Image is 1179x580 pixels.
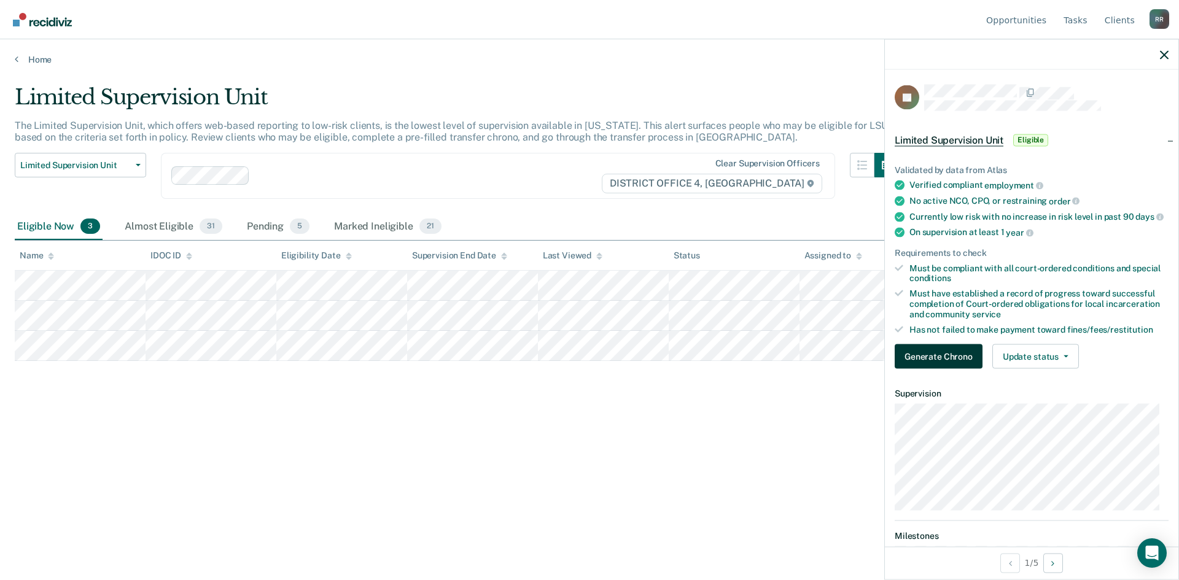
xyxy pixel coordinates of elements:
[909,263,1169,284] div: Must be compliant with all court-ordered conditions and special conditions
[909,180,1169,191] div: Verified compliant
[1135,212,1163,222] span: days
[419,218,442,234] span: 21
[909,324,1169,334] div: Has not failed to make payment toward
[412,250,507,261] div: Supervision End Date
[290,218,309,234] span: 5
[895,134,1003,146] span: Limited Supervision Unit
[1006,227,1033,237] span: year
[715,158,820,169] div: Clear supervision officers
[244,214,312,241] div: Pending
[909,195,1169,206] div: No active NCO, CPO, or restraining
[15,85,899,120] div: Limited Supervision Unit
[15,120,888,143] p: The Limited Supervision Unit, which offers web-based reporting to low-risk clients, is the lowest...
[1137,538,1167,568] div: Open Intercom Messenger
[80,218,100,234] span: 3
[895,344,987,369] a: Navigate to form link
[1049,196,1080,206] span: order
[1067,324,1153,334] span: fines/fees/restitution
[895,531,1169,541] dt: Milestones
[895,389,1169,399] dt: Supervision
[150,250,192,261] div: IDOC ID
[200,218,222,234] span: 31
[122,214,225,241] div: Almost Eligible
[885,546,1178,579] div: 1 / 5
[20,250,54,261] div: Name
[992,344,1079,369] button: Update status
[543,250,602,261] div: Last Viewed
[1150,9,1169,29] div: R R
[1000,553,1020,573] button: Previous Opportunity
[895,344,982,369] button: Generate Chrono
[15,214,103,241] div: Eligible Now
[984,180,1043,190] span: employment
[909,227,1169,238] div: On supervision at least 1
[909,288,1169,319] div: Must have established a record of progress toward successful completion of Court-ordered obligati...
[895,164,1169,175] div: Validated by data from Atlas
[13,13,72,26] img: Recidiviz
[602,174,822,193] span: DISTRICT OFFICE 4, [GEOGRAPHIC_DATA]
[674,250,700,261] div: Status
[895,247,1169,258] div: Requirements to check
[1150,9,1169,29] button: Profile dropdown button
[1013,134,1048,146] span: Eligible
[909,211,1169,222] div: Currently low risk with no increase in risk level in past 90
[804,250,862,261] div: Assigned to
[281,250,352,261] div: Eligibility Date
[20,160,131,171] span: Limited Supervision Unit
[972,309,1001,319] span: service
[332,214,443,241] div: Marked Ineligible
[885,120,1178,160] div: Limited Supervision UnitEligible
[1043,553,1063,573] button: Next Opportunity
[15,54,1164,65] a: Home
